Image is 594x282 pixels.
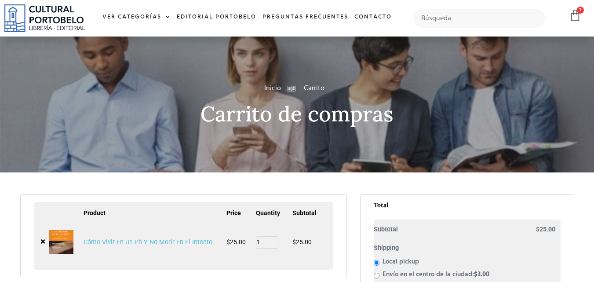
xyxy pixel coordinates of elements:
h2: Carrito de compras [20,103,574,126]
label: Local pickup [383,256,419,267]
span: $ [226,238,230,245]
a: Inicio [264,83,281,94]
label: Envío en el centro de la ciudad: [383,269,489,280]
a: Remove Cómo Vivir En Un Ph Y No Morir En El Intento from cart [40,237,45,246]
th: Price [226,209,255,221]
a: Preguntas frecuentes [259,8,351,27]
bdi: 3.00 [474,269,489,280]
span: $ [536,226,539,233]
bdi: 25.00 [536,226,555,233]
th: Quantity [256,209,292,221]
th: Subtotal [292,209,327,221]
bdi: 25.00 [226,238,246,245]
a: Editorial Portobelo [174,8,259,27]
span: $ [292,238,296,245]
a: 1 [569,9,581,22]
span: 1 [577,7,584,14]
h2: Total [374,202,561,212]
a: Ver Categorías [99,8,174,27]
span: Carrito [302,83,324,94]
bdi: 25.00 [292,238,312,245]
input: Búsqueda [414,9,546,28]
a: Cómo Vivir En Un Ph Y No Morir En El Intento [84,238,212,246]
a: Contacto [351,8,395,27]
th: Product [84,209,226,221]
span: $ [474,269,477,280]
input: Product quantity [256,236,278,249]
